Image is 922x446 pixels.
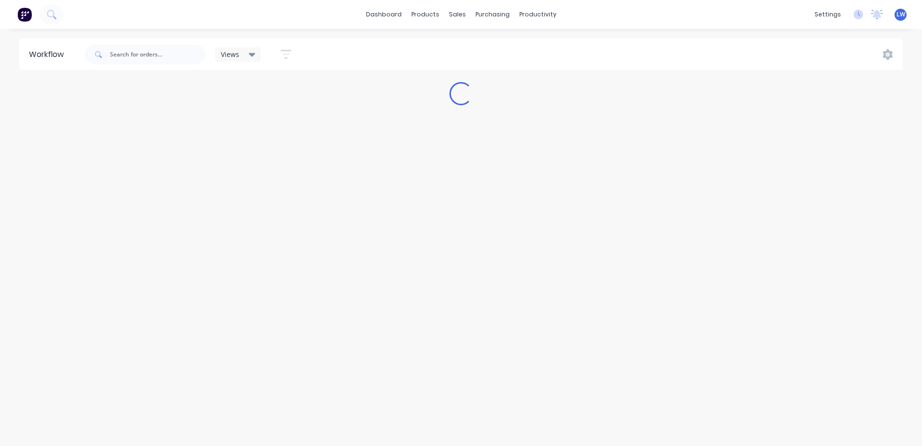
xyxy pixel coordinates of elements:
div: settings [810,7,846,22]
div: productivity [515,7,561,22]
div: sales [444,7,471,22]
div: Workflow [29,49,68,60]
input: Search for orders... [110,45,205,64]
div: purchasing [471,7,515,22]
a: dashboard [361,7,407,22]
img: Factory [17,7,32,22]
div: products [407,7,444,22]
span: Views [221,49,239,59]
span: LW [896,10,905,19]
